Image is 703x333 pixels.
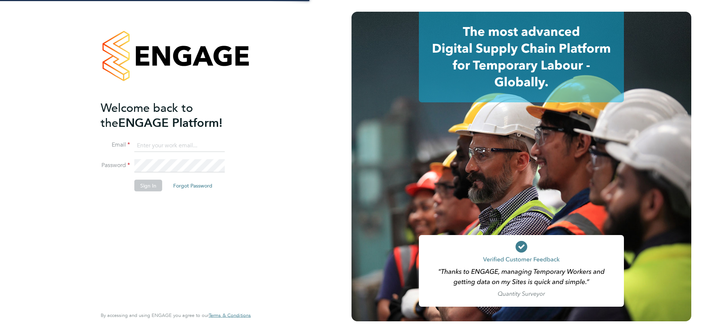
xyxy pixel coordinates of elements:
h2: ENGAGE Platform! [101,100,243,130]
span: Welcome back to the [101,101,193,130]
span: By accessing and using ENGAGE you agree to our [101,312,251,318]
a: Terms & Conditions [209,313,251,318]
span: Terms & Conditions [209,312,251,318]
label: Email [101,141,130,149]
button: Sign In [134,180,162,192]
button: Forgot Password [167,180,218,192]
label: Password [101,162,130,169]
input: Enter your work email... [134,139,225,152]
